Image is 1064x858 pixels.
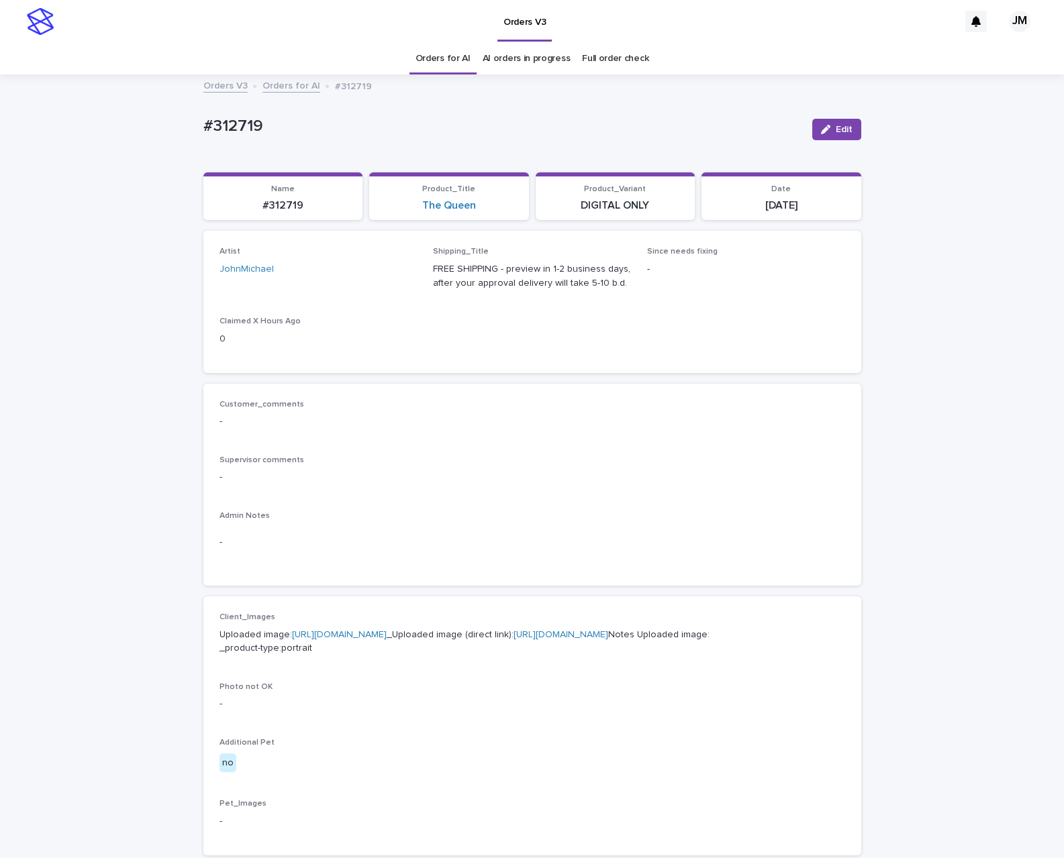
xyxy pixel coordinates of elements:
span: Photo not OK [220,683,273,691]
div: no [220,753,236,773]
span: Edit [836,125,853,134]
p: Uploaded image: _Uploaded image (direct link): Notes Uploaded image: _product-type:portrait [220,628,845,656]
p: - [220,814,845,828]
p: #312719 [203,117,802,136]
span: Customer_comments [220,400,304,409]
button: Edit [812,119,861,140]
span: Claimed X Hours Ago [220,317,301,325]
p: DIGITAL ONLY [544,199,687,212]
img: stacker-logo-s-only.png [27,8,54,35]
span: Product_Variant [584,185,646,193]
p: - [220,470,845,484]
span: Additional Pet [220,739,275,747]
a: Orders for AI [262,77,320,93]
p: - [220,535,845,549]
a: [URL][DOMAIN_NAME] [292,630,387,639]
span: Date [771,185,791,193]
span: Product_Title [422,185,475,193]
p: - [220,697,845,711]
p: #312719 [335,78,372,93]
p: FREE SHIPPING - preview in 1-2 business days, after your approval delivery will take 5-10 b.d. [433,262,631,290]
p: [DATE] [710,199,853,212]
a: Full order check [582,43,648,74]
div: JM [1009,11,1030,32]
span: Shipping_Title [433,248,489,256]
a: JohnMichael [220,262,274,276]
p: - [647,262,845,276]
span: Admin Notes [220,512,270,520]
span: Since needs fixing [647,248,718,256]
span: Client_Images [220,613,275,621]
span: Pet_Images [220,800,267,808]
span: Supervisor comments [220,456,304,464]
span: Name [271,185,295,193]
a: Orders for AI [416,43,471,74]
p: #312719 [211,199,355,212]
a: AI orders in progress [483,43,571,74]
a: [URL][DOMAIN_NAME] [514,630,608,639]
a: The Queen [422,199,476,212]
p: - [220,415,845,429]
p: 0 [220,332,418,346]
span: Artist [220,248,240,256]
a: Orders V3 [203,77,248,93]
